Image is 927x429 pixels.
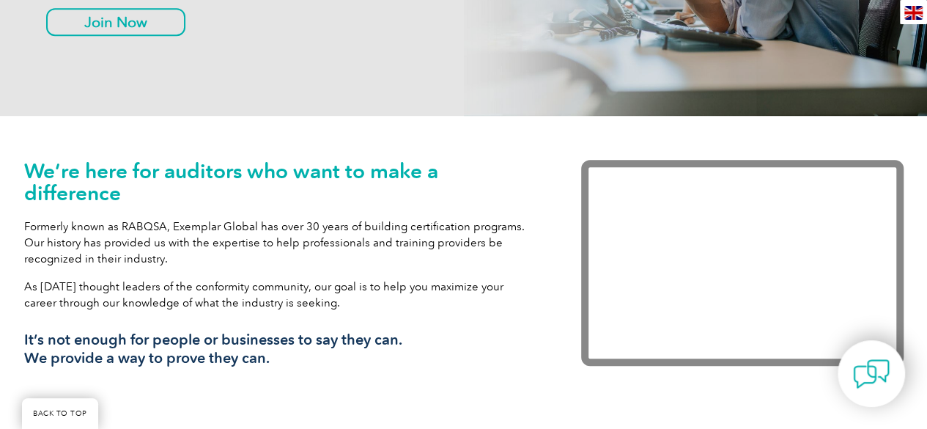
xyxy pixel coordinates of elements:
[22,398,98,429] a: BACK TO TOP
[24,160,537,204] h1: We’re here for auditors who want to make a difference
[853,356,890,392] img: contact-chat.png
[24,331,537,367] h3: It’s not enough for people or businesses to say they can. We provide a way to prove they can.
[24,219,537,267] p: Formerly known as RABQSA, Exemplar Global has over 30 years of building certification programs. O...
[581,160,904,366] iframe: Exemplar Global: Working together to make a difference
[904,6,923,20] img: en
[24,279,537,311] p: As [DATE] thought leaders of the conformity community, our goal is to help you maximize your care...
[46,8,185,36] a: Join Now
